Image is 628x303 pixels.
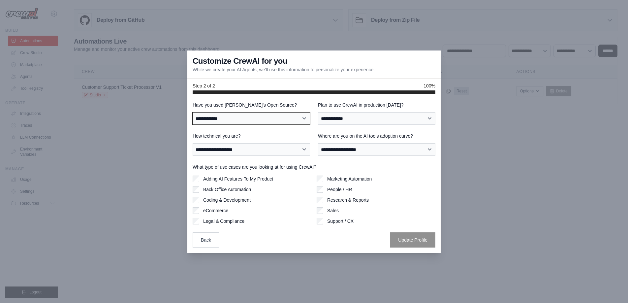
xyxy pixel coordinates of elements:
[327,218,354,224] label: Support / CX
[193,232,219,248] button: Back
[203,176,273,182] label: Adding AI Features To My Product
[193,56,287,66] h3: Customize CrewAI for you
[203,207,228,214] label: eCommerce
[193,133,310,139] label: How technical you are?
[390,232,435,248] button: Update Profile
[203,218,244,224] label: Legal & Compliance
[327,176,372,182] label: Marketing Automation
[193,83,215,89] span: Step 2 of 2
[327,207,339,214] label: Sales
[193,102,310,108] label: Have you used [PERSON_NAME]'s Open Source?
[424,83,435,89] span: 100%
[318,102,435,108] label: Plan to use CrewAI in production [DATE]?
[327,186,352,193] label: People / HR
[203,197,251,203] label: Coding & Development
[318,133,435,139] label: Where are you on the AI tools adoption curve?
[327,197,369,203] label: Research & Reports
[193,66,375,73] p: While we create your AI Agents, we'll use this information to personalize your experience.
[203,186,251,193] label: Back Office Automation
[193,164,435,170] label: What type of use cases are you looking at for using CrewAI?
